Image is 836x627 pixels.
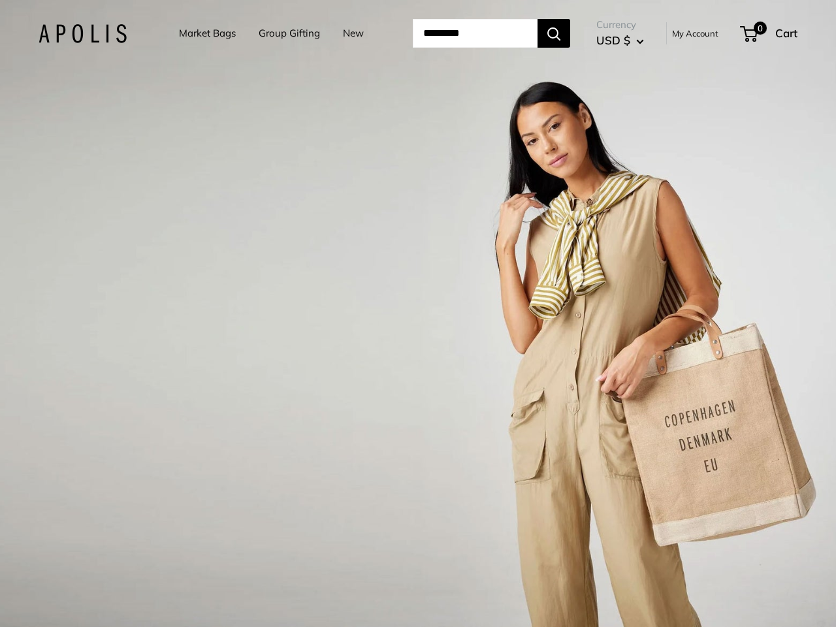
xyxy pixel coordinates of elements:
[179,24,236,42] a: Market Bags
[538,19,570,48] button: Search
[672,25,718,41] a: My Account
[596,16,644,34] span: Currency
[596,30,644,51] button: USD $
[754,22,767,35] span: 0
[741,23,797,44] a: 0 Cart
[343,24,364,42] a: New
[775,26,797,40] span: Cart
[39,24,127,43] img: Apolis
[596,33,630,47] span: USD $
[259,24,320,42] a: Group Gifting
[413,19,538,48] input: Search...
